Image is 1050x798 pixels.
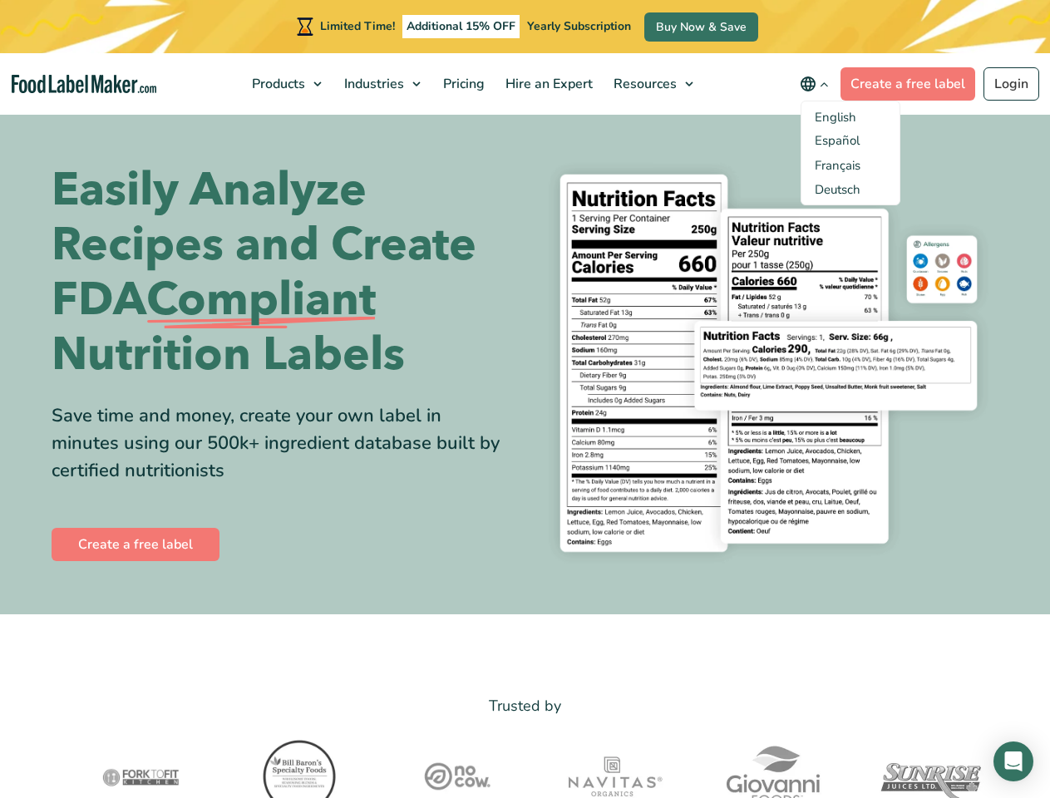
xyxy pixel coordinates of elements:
[609,75,678,93] span: Resources
[495,53,599,115] a: Hire an Expert
[52,694,999,718] p: Trusted by
[527,18,631,34] span: Yearly Subscription
[438,75,486,93] span: Pricing
[320,18,395,34] span: Limited Time!
[815,108,886,198] aside: Language selected: English
[339,75,406,93] span: Industries
[52,402,513,485] div: Save time and money, create your own label in minutes using our 500k+ ingredient database built b...
[993,741,1033,781] div: Open Intercom Messenger
[52,163,513,382] h1: Easily Analyze Recipes and Create FDA Nutrition Labels
[433,53,491,115] a: Pricing
[815,157,860,174] a: Language switcher : French
[334,53,429,115] a: Industries
[242,53,330,115] a: Products
[815,132,860,149] a: Language switcher : Spanish
[146,273,376,328] span: Compliant
[402,15,520,38] span: Additional 15% OFF
[815,109,856,126] span: English
[815,181,860,198] a: Language switcher : German
[840,67,975,101] a: Create a free label
[500,75,594,93] span: Hire an Expert
[52,528,219,561] a: Create a free label
[604,53,702,115] a: Resources
[247,75,307,93] span: Products
[644,12,758,42] a: Buy Now & Save
[983,67,1039,101] a: Login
